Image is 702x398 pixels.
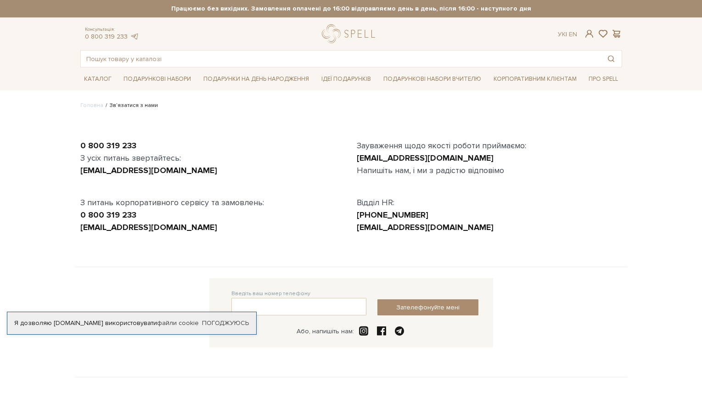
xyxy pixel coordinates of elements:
[130,33,139,40] a: telegram
[80,210,136,220] a: 0 800 319 233
[322,24,379,43] a: logo
[351,140,628,234] div: Зауваження щодо якості роботи приймаємо: Напишіть нам, і ми з радістю відповімо Відділ HR:
[566,30,567,38] span: |
[157,319,199,327] a: файли cookie
[80,140,136,151] a: 0 800 319 233
[80,102,103,109] a: Головна
[75,140,351,234] div: З усіх питань звертайтесь: З питань корпоративного сервісу та замовлень:
[357,210,428,220] a: [PHONE_NUMBER]
[81,50,601,67] input: Пошук товару у каталозі
[490,72,580,86] a: Корпоративним клієнтам
[377,299,478,315] button: Зателефонуйте мені
[85,33,128,40] a: 0 800 319 233
[80,72,115,86] a: Каталог
[357,153,494,163] a: [EMAIL_ADDRESS][DOMAIN_NAME]
[569,30,577,38] a: En
[85,27,139,33] span: Консультація:
[80,165,217,175] a: [EMAIL_ADDRESS][DOMAIN_NAME]
[7,319,256,327] div: Я дозволяю [DOMAIN_NAME] використовувати
[120,72,195,86] a: Подарункові набори
[297,327,354,336] div: Або, напишіть нам:
[585,72,622,86] a: Про Spell
[200,72,313,86] a: Подарунки на День народження
[601,50,622,67] button: Пошук товару у каталозі
[380,71,485,87] a: Подарункові набори Вчителю
[558,30,577,39] div: Ук
[80,222,217,232] a: [EMAIL_ADDRESS][DOMAIN_NAME]
[80,5,622,13] strong: Працюємо без вихідних. Замовлення оплачені до 16:00 відправляємо день в день, після 16:00 - насту...
[103,101,158,110] li: Зв’язатися з нами
[231,290,310,298] label: Введіть ваш номер телефону
[357,222,494,232] a: [EMAIL_ADDRESS][DOMAIN_NAME]
[318,72,375,86] a: Ідеї подарунків
[202,319,249,327] a: Погоджуюсь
